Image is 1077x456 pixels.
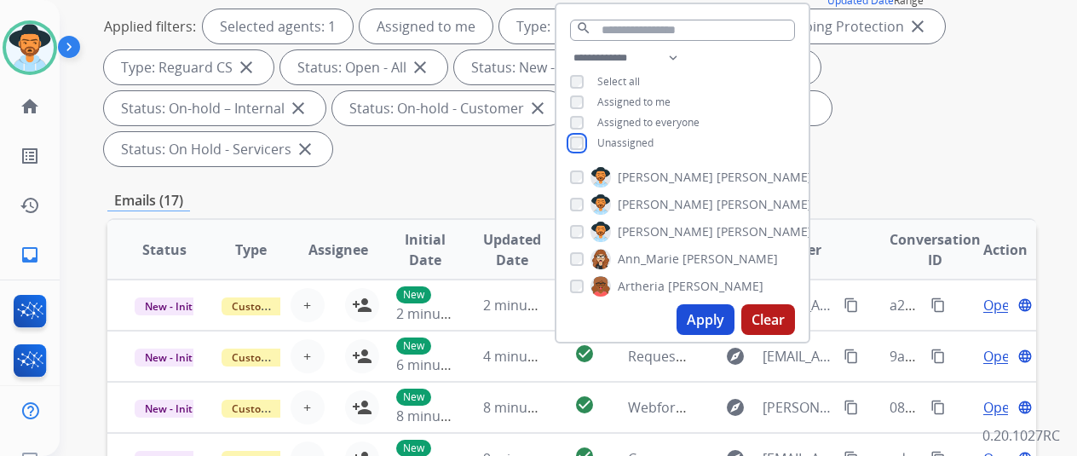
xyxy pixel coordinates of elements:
span: Assignee [308,240,368,260]
span: + [303,346,311,367]
mat-icon: check_circle [574,395,595,415]
p: 0.20.1027RC [982,425,1060,446]
mat-icon: content_copy [930,297,946,313]
span: Updated Date [483,229,541,270]
span: Type [235,240,267,260]
span: + [303,397,311,418]
mat-icon: explore [725,346,746,367]
span: Select all [597,74,640,89]
span: [PERSON_NAME] [717,223,812,240]
span: Open [983,295,1018,315]
p: New [396,338,431,355]
div: Type: Shipping Protection [722,9,945,43]
mat-icon: person_add [352,295,372,315]
span: [EMAIL_ADDRESS][DOMAIN_NAME] [763,346,833,367]
p: Applied filters: [104,16,196,37]
mat-icon: search [576,20,591,36]
span: [PERSON_NAME] [717,169,812,186]
mat-icon: person_add [352,346,372,367]
span: [PERSON_NAME] [668,278,763,295]
p: New [396,389,431,406]
span: 8 minutes ago [396,407,487,425]
div: Type: Customer Support [499,9,715,43]
span: Customer Support [222,297,332,315]
mat-icon: language [1017,297,1033,313]
div: Status: On-hold – Internal [104,91,325,125]
mat-icon: close [907,16,928,37]
mat-icon: check_circle [574,343,595,364]
mat-icon: content_copy [844,400,859,415]
mat-icon: close [295,139,315,159]
mat-icon: close [527,98,548,118]
mat-icon: close [288,98,308,118]
button: Clear [741,304,795,335]
th: Action [949,220,1036,280]
mat-icon: content_copy [930,400,946,415]
mat-icon: person_add [352,397,372,418]
span: + [303,295,311,315]
img: avatar [6,24,54,72]
span: Artheria [618,278,665,295]
mat-icon: content_copy [844,349,859,364]
span: [PERSON_NAME] [682,251,778,268]
span: 4 minutes ago [483,347,574,366]
button: Apply [677,304,734,335]
span: Open [983,397,1018,418]
span: 6 minutes ago [396,355,487,374]
span: [PERSON_NAME] [618,169,713,186]
span: [PERSON_NAME] [618,196,713,213]
span: Customer Support [222,400,332,418]
span: New - Initial [135,297,214,315]
span: New - Initial [135,349,214,367]
mat-icon: language [1017,400,1033,415]
span: 2 minutes ago [483,296,574,315]
p: New [396,286,431,303]
mat-icon: history [20,195,40,216]
div: Type: Reguard CS [104,50,274,84]
div: Status: New - Initial [454,50,634,84]
mat-icon: content_copy [844,297,859,313]
p: Emails (17) [107,190,190,211]
span: Customer Support [222,349,332,367]
mat-icon: home [20,96,40,117]
button: + [291,390,325,424]
div: Status: On-hold - Customer [332,91,565,125]
mat-icon: explore [725,397,746,418]
span: [PERSON_NAME] [717,196,812,213]
div: Status: On Hold - Servicers [104,132,332,166]
span: Ann_Marie [618,251,679,268]
span: Open [983,346,1018,367]
span: Request: preview the jewelry repair. [628,347,857,366]
span: Status [142,240,187,260]
span: Assigned to me [597,95,671,109]
mat-icon: content_copy [930,349,946,364]
span: 2 minutes ago [396,304,487,323]
span: Assigned to everyone [597,115,700,130]
button: + [291,339,325,373]
span: New - Initial [135,400,214,418]
div: Assigned to me [360,9,492,43]
div: Status: Open - All [280,50,447,84]
mat-icon: inbox [20,245,40,265]
mat-icon: close [410,57,430,78]
span: [PERSON_NAME][EMAIL_ADDRESS][PERSON_NAME][DOMAIN_NAME] [763,397,833,418]
mat-icon: list_alt [20,146,40,166]
span: Conversation ID [890,229,981,270]
div: Selected agents: 1 [203,9,353,43]
span: Initial Date [396,229,455,270]
span: [PERSON_NAME] [618,223,713,240]
button: + [291,288,325,322]
span: Unassigned [597,136,654,150]
mat-icon: close [236,57,256,78]
mat-icon: language [1017,349,1033,364]
span: 8 minutes ago [483,398,574,417]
